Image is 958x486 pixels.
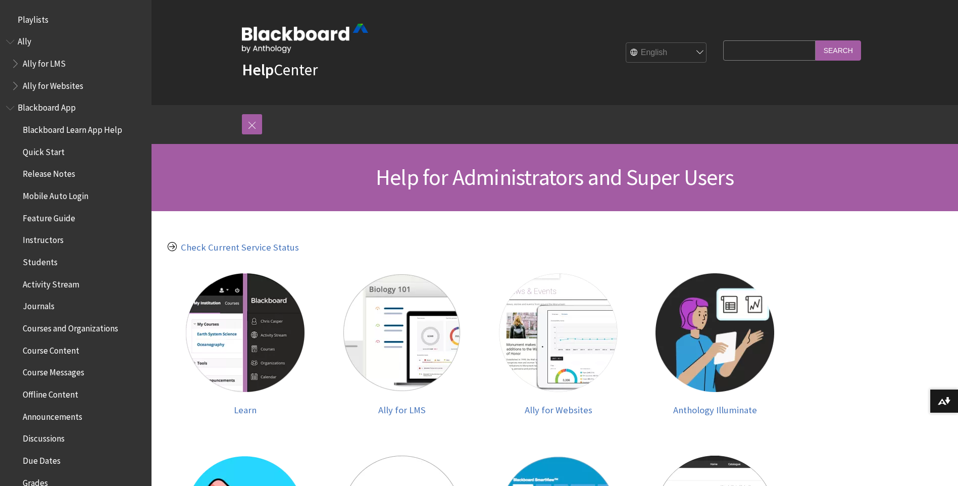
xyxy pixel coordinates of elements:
[23,187,88,201] span: Mobile Auto Login
[23,276,79,289] span: Activity Stream
[376,163,734,191] span: Help for Administrators and Super Users
[342,273,461,392] img: Ally for LMS
[18,11,48,25] span: Playlists
[647,273,783,415] a: Anthology Illuminate Anthology Illuminate
[23,166,75,179] span: Release Notes
[242,60,274,80] strong: Help
[525,404,592,416] span: Ally for Websites
[6,33,145,94] nav: Book outline for Anthology Ally Help
[18,100,76,113] span: Blackboard App
[23,143,65,157] span: Quick Start
[490,273,627,415] a: Ally for Websites Ally for Websites
[816,40,861,60] input: Search
[23,430,65,444] span: Discussions
[23,452,61,466] span: Due Dates
[378,404,426,416] span: Ally for LMS
[23,364,84,378] span: Course Messages
[626,43,707,63] select: Site Language Selector
[23,77,83,91] span: Ally for Websites
[181,241,299,254] a: Check Current Service Status
[23,254,58,267] span: Students
[656,273,774,392] img: Anthology Illuminate
[186,273,305,392] img: Learn
[23,342,79,356] span: Course Content
[242,60,318,80] a: HelpCenter
[23,298,55,312] span: Journals
[177,273,314,415] a: Learn Learn
[23,386,78,400] span: Offline Content
[242,24,368,53] img: Blackboard by Anthology
[499,273,618,392] img: Ally for Websites
[6,11,145,28] nav: Book outline for Playlists
[23,210,75,223] span: Feature Guide
[18,33,31,47] span: Ally
[23,320,118,333] span: Courses and Organizations
[23,55,66,69] span: Ally for LMS
[234,404,257,416] span: Learn
[23,121,122,135] span: Blackboard Learn App Help
[673,404,757,416] span: Anthology Illuminate
[23,408,82,422] span: Announcements
[23,232,64,246] span: Instructors
[334,273,470,415] a: Ally for LMS Ally for LMS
